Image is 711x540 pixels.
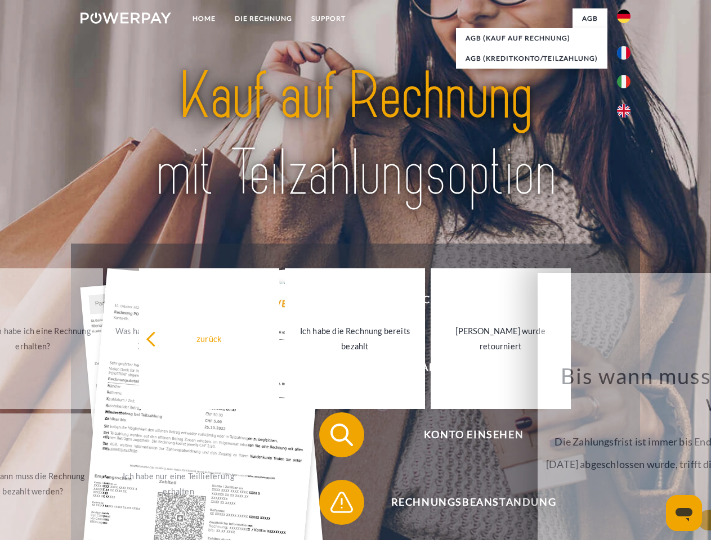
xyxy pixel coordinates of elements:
div: Ich habe nur eine Teillieferung erhalten [115,469,242,499]
a: agb [573,8,607,29]
img: title-powerpay_de.svg [108,54,603,215]
img: en [617,104,630,118]
img: it [617,75,630,88]
img: logo-powerpay-white.svg [81,12,171,24]
button: Konto einsehen [319,412,612,457]
img: de [617,10,630,23]
div: Ich habe die Rechnung bereits bezahlt [292,323,418,354]
a: AGB (Kreditkonto/Teilzahlung) [456,48,607,69]
button: Rechnungsbeanstandung [319,480,612,525]
a: Was habe ich noch offen, ist meine Zahlung eingegangen? [109,268,249,409]
iframe: Schaltfläche zum Öffnen des Messaging-Fensters [666,495,702,531]
span: Konto einsehen [336,412,611,457]
div: zurück [146,331,272,346]
img: qb_search.svg [328,421,356,449]
a: SUPPORT [302,8,355,29]
img: qb_warning.svg [328,488,356,516]
img: fr [617,46,630,60]
div: Was habe ich noch offen, ist meine Zahlung eingegangen? [115,323,242,354]
a: Home [183,8,225,29]
a: DIE RECHNUNG [225,8,302,29]
span: Rechnungsbeanstandung [336,480,611,525]
a: AGB (Kauf auf Rechnung) [456,28,607,48]
div: [PERSON_NAME] wurde retourniert [437,323,564,354]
